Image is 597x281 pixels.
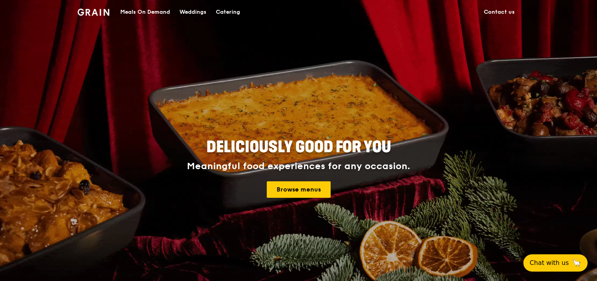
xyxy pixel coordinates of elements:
[523,254,588,272] button: Chat with us🦙
[175,0,211,24] a: Weddings
[120,0,170,24] div: Meals On Demand
[206,138,391,157] span: Deliciously good for you
[179,0,206,24] div: Weddings
[216,0,240,24] div: Catering
[572,258,581,268] span: 🦙
[479,0,519,24] a: Contact us
[211,0,245,24] a: Catering
[78,9,109,16] img: Grain
[267,181,331,198] a: Browse menus
[530,258,569,268] span: Chat with us
[157,161,440,172] div: Meaningful food experiences for any occasion.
